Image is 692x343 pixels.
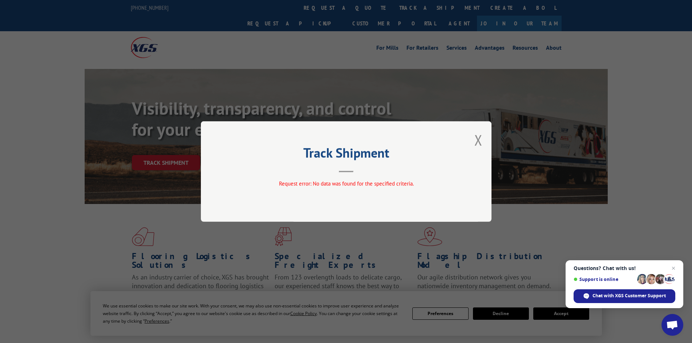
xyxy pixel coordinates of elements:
[474,130,482,150] button: Close modal
[592,293,666,299] span: Chat with XGS Customer Support
[279,180,413,187] span: Request error: No data was found for the specified criteria.
[574,265,675,271] span: Questions? Chat with us!
[574,289,675,303] div: Chat with XGS Customer Support
[574,277,635,282] span: Support is online
[237,148,455,162] h2: Track Shipment
[661,314,683,336] div: Open chat
[669,264,678,273] span: Close chat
